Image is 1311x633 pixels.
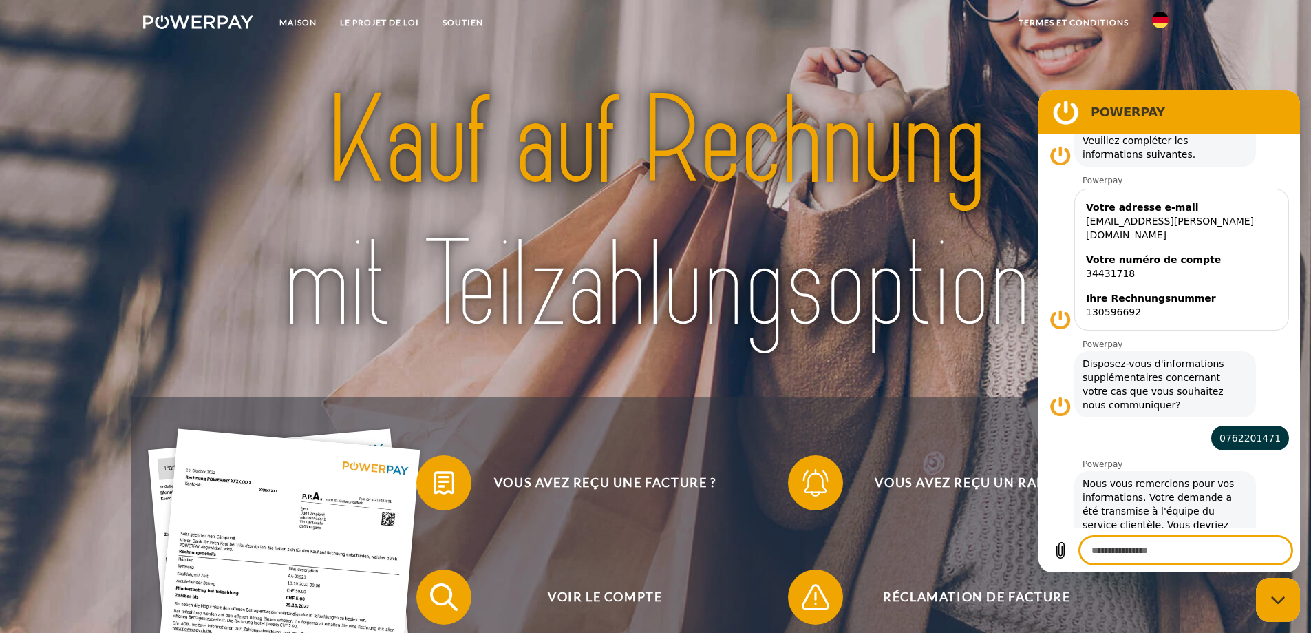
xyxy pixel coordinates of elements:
a: termes et conditions [1007,10,1140,35]
button: Vous avez reçu une facture ? [416,455,774,510]
font: Maison [279,17,317,28]
font: termes et conditions [1019,17,1129,28]
img: title-powerpay_de.svg [193,63,1118,365]
font: LE PROJET DE LOI [340,17,419,28]
button: Vous avez reçu un rappel ? [788,455,1146,510]
a: Maison [268,10,328,35]
a: SOUTIEN [431,10,495,35]
img: logo-powerpay-white.svg [143,15,254,29]
button: Charger un fichier [8,446,36,474]
img: qb_bill.svg [427,466,461,500]
iframe: Fenêtre de message [1038,90,1300,572]
button: Voir le compte [416,570,774,625]
img: qb_search.svg [427,580,461,614]
img: qb_warning.svg [798,580,833,614]
img: de [1152,12,1169,28]
img: qb_bell.svg [798,466,833,500]
font: Réclamation de facture [883,589,1070,604]
font: Voir le compte [548,589,662,604]
iframe: Bouton de lancement de la fenêtre de messagerie, conversation en cours [1256,578,1300,622]
a: LE PROJET DE LOI [328,10,431,35]
font: SOUTIEN [443,17,483,28]
font: Vous avez reçu un rappel ? [875,475,1078,490]
button: Réclamation de facture [788,570,1146,625]
span: Nous vous remercions pour vos informations. Votre demande a été transmise à l'équipe du service c... [44,386,209,483]
font: Vous avez reçu une facture ? [494,475,716,490]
